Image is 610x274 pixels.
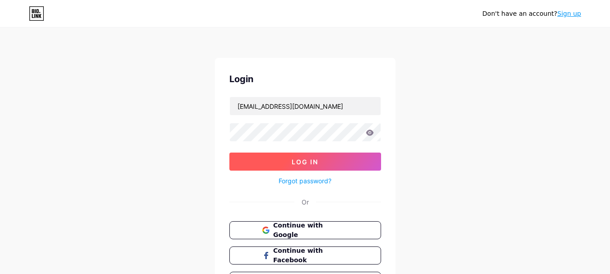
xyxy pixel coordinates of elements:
[557,10,581,17] a: Sign up
[230,97,381,115] input: Username
[302,197,309,207] div: Or
[229,221,381,239] button: Continue with Google
[229,246,381,265] button: Continue with Facebook
[292,158,318,166] span: Log In
[279,176,331,186] a: Forgot password?
[273,221,348,240] span: Continue with Google
[229,153,381,171] button: Log In
[482,9,581,19] div: Don't have an account?
[229,72,381,86] div: Login
[273,246,348,265] span: Continue with Facebook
